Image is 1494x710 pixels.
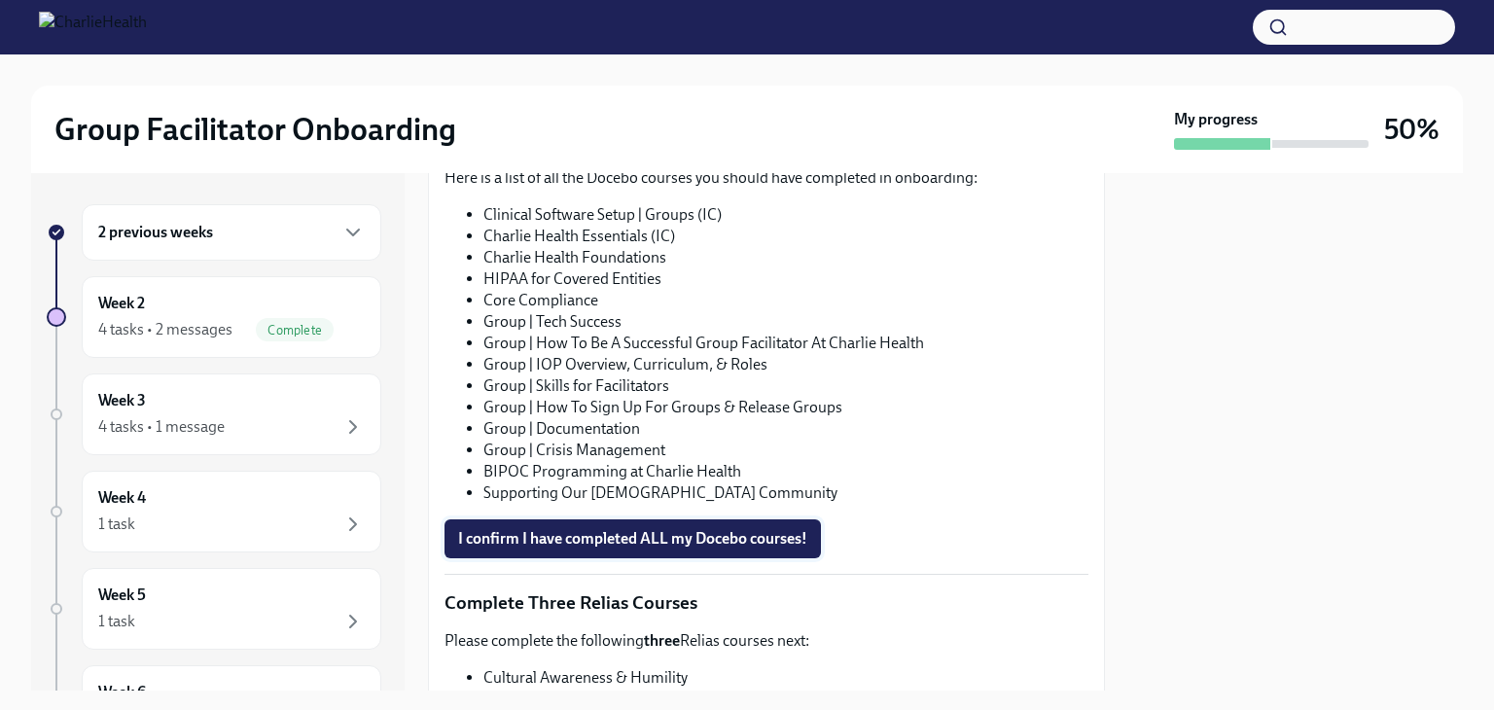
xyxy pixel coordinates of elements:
li: HIPAA for Covered Entities [483,268,1088,290]
h6: Week 4 [98,487,146,509]
strong: My progress [1174,109,1258,130]
div: 2 previous weeks [82,204,381,261]
li: Supporting Our [DEMOGRAPHIC_DATA] Community [483,482,1088,504]
li: BIPOC Programming at Charlie Health [483,461,1088,482]
li: Charlie Health Essentials (IC) [483,226,1088,247]
li: Cultural Awareness & Humility [483,667,1088,689]
a: Week 51 task [47,568,381,650]
h6: Week 2 [98,293,145,314]
li: Core Compliance [483,290,1088,311]
img: CharlieHealth [39,12,147,43]
span: Complete [256,323,334,337]
span: I confirm I have completed ALL my Docebo courses! [458,529,807,549]
a: Week 24 tasks • 2 messagesComplete [47,276,381,358]
li: Group | How To Sign Up For Groups & Release Groups [483,397,1088,418]
div: 1 task [98,611,135,632]
h6: Week 6 [98,682,146,703]
div: 4 tasks • 2 messages [98,319,232,340]
h6: Week 3 [98,390,146,411]
strong: three [644,631,680,650]
a: Week 34 tasks • 1 message [47,373,381,455]
h6: Week 5 [98,585,146,606]
li: Charlie Health Foundations [483,247,1088,268]
p: Please complete the following Relias courses next: [445,630,1088,652]
h6: 2 previous weeks [98,222,213,243]
li: Group | Tech Success [483,311,1088,333]
li: Group | Crisis Management [483,440,1088,461]
h2: Group Facilitator Onboarding [54,110,456,149]
a: Week 41 task [47,471,381,552]
li: Group | Documentation [483,418,1088,440]
div: 4 tasks • 1 message [98,416,225,438]
li: Group | IOP Overview, Curriculum, & Roles [483,354,1088,375]
li: Group | Skills for Facilitators [483,375,1088,397]
li: Group | How To Be A Successful Group Facilitator At Charlie Health [483,333,1088,354]
p: Complete Three Relias Courses [445,590,1088,616]
div: 1 task [98,514,135,535]
li: Clinical Software Setup | Groups (IC) [483,204,1088,226]
li: Overview of Co-Occurring Disorders [483,689,1088,710]
p: Here is a list of all the Docebo courses you should have completed in onboarding: [445,167,1088,189]
h3: 50% [1384,112,1440,147]
button: I confirm I have completed ALL my Docebo courses! [445,519,821,558]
